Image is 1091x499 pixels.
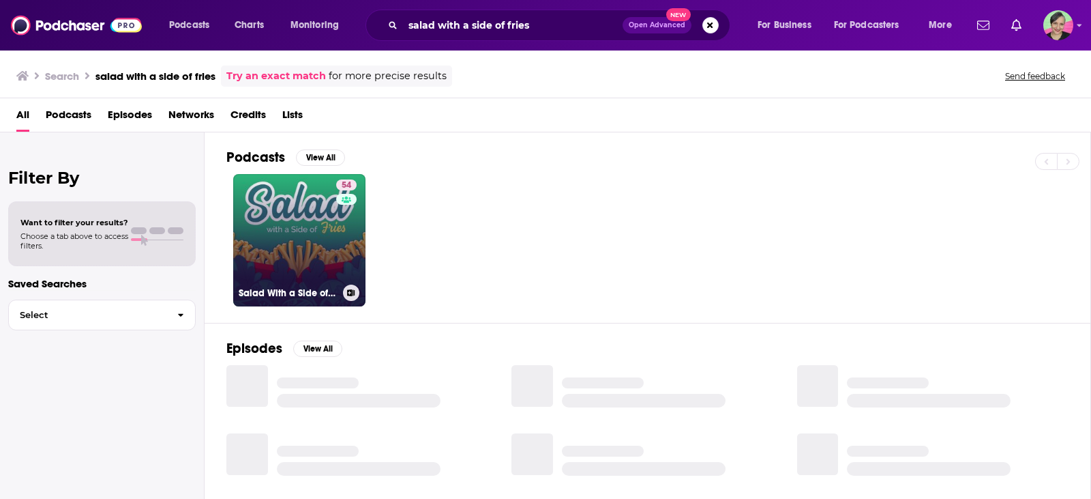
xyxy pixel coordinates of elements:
a: Podcasts [46,104,91,132]
a: All [16,104,29,132]
a: Lists [282,104,303,132]
span: for more precise results [329,68,447,84]
p: Saved Searches [8,277,196,290]
span: For Business [758,16,811,35]
a: 54 [336,180,357,190]
button: Select [8,300,196,330]
h2: Filter By [8,168,196,188]
span: For Podcasters [834,16,899,35]
button: Send feedback [1001,70,1069,82]
span: Charts [235,16,264,35]
h2: Episodes [226,340,282,357]
button: open menu [825,14,919,36]
img: Podchaser - Follow, Share and Rate Podcasts [11,12,142,38]
h3: salad with a side of fries [95,70,215,83]
a: Charts [226,14,272,36]
span: Open Advanced [629,22,685,29]
a: Try an exact match [226,68,326,84]
button: open menu [160,14,227,36]
h3: Salad With a Side of Fries Nutrition, Wellness & Weight Loss [239,287,338,299]
a: Networks [168,104,214,132]
a: EpisodesView All [226,340,342,357]
span: 54 [342,179,351,193]
button: open menu [748,14,828,36]
span: Podcasts [169,16,209,35]
button: Show profile menu [1043,10,1073,40]
button: Open AdvancedNew [623,17,691,33]
a: 54Salad With a Side of Fries Nutrition, Wellness & Weight Loss [233,174,365,306]
a: Credits [230,104,266,132]
a: Show notifications dropdown [1006,14,1027,37]
button: open menu [919,14,969,36]
span: Logged in as LizDVictoryBelt [1043,10,1073,40]
span: More [929,16,952,35]
h2: Podcasts [226,149,285,166]
a: Show notifications dropdown [972,14,995,37]
span: Choose a tab above to access filters. [20,231,128,251]
a: Episodes [108,104,152,132]
input: Search podcasts, credits, & more... [403,14,623,36]
button: open menu [281,14,357,36]
span: Select [9,311,166,319]
span: Want to filter your results? [20,218,128,227]
div: Search podcasts, credits, & more... [378,10,743,41]
a: PodcastsView All [226,149,345,166]
span: Monitoring [290,16,339,35]
button: View All [296,149,345,166]
img: User Profile [1043,10,1073,40]
h3: Search [45,70,79,83]
button: View All [293,341,342,357]
span: New [666,8,691,21]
